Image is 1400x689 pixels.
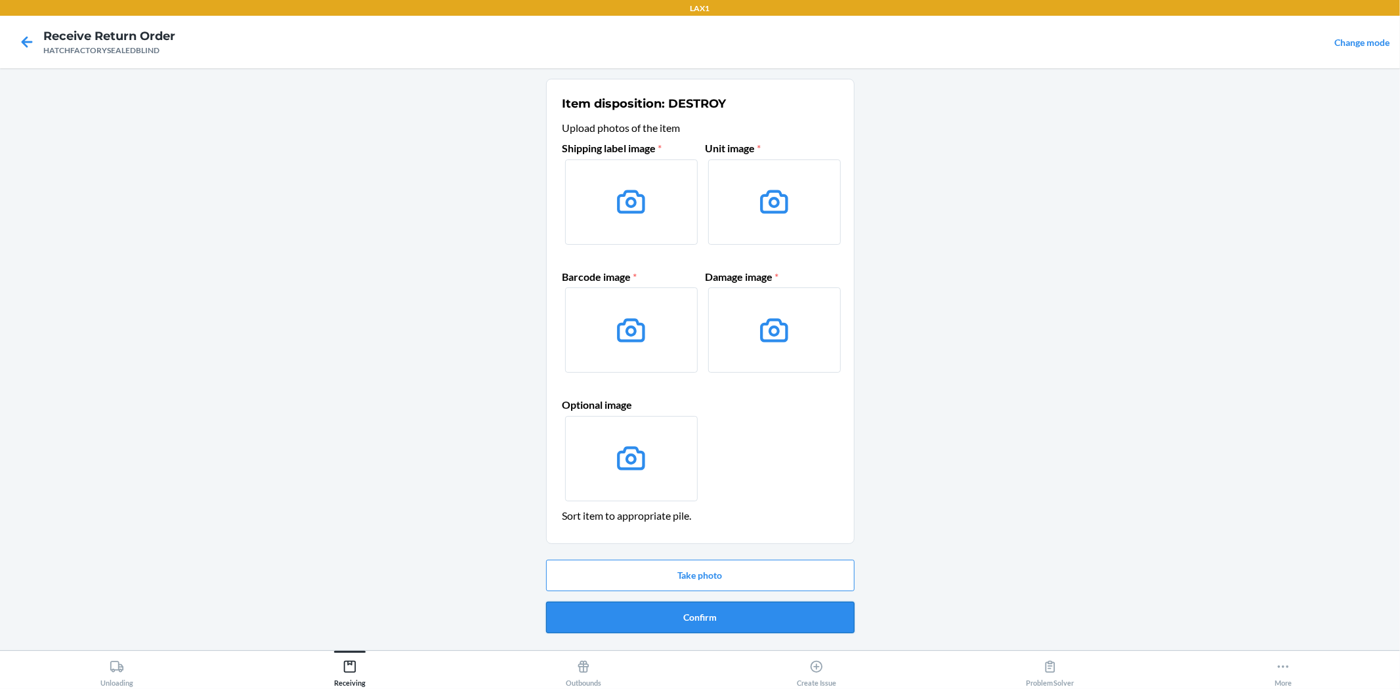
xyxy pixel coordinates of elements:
button: Receiving [234,651,467,687]
div: HATCHFACTORYSEALEDBLIND [43,45,175,56]
span: Optional image [562,398,633,411]
div: Create Issue [797,654,836,687]
button: Outbounds [467,651,700,687]
span: Damage image [706,270,779,283]
p: LAX1 [690,3,710,14]
div: Problem Solver [1026,654,1074,687]
div: More [1275,654,1292,687]
header: Upload photos of the item [562,120,838,136]
h2: Item disposition: DESTROY [562,95,727,112]
button: Problem Solver [933,651,1167,687]
button: Confirm [546,602,855,633]
span: Shipping label image [562,142,662,154]
div: Outbounds [566,654,601,687]
span: Barcode image [562,270,637,283]
div: Receiving [334,654,366,687]
button: Take photo [546,560,855,591]
a: Change mode [1334,37,1389,48]
header: Sort item to appropriate pile. [562,508,838,524]
h4: Receive Return Order [43,28,175,45]
div: Unloading [100,654,133,687]
button: Create Issue [700,651,934,687]
span: Unit image [706,142,761,154]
